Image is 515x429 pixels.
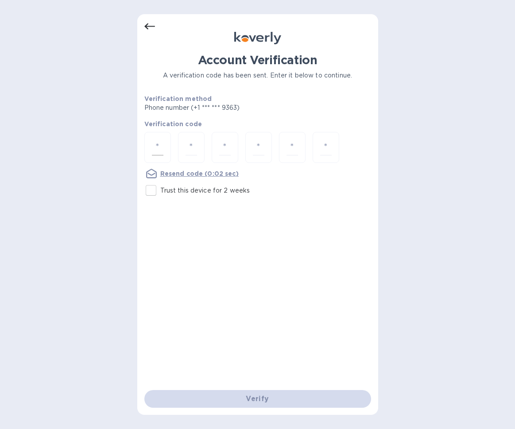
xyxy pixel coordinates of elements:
[144,120,371,128] p: Verification code
[144,95,212,102] b: Verification method
[144,103,308,112] p: Phone number (+1 *** *** 9363)
[160,170,239,177] u: Resend code (0:02 sec)
[144,53,371,67] h1: Account Verification
[144,71,371,80] p: A verification code has been sent. Enter it below to continue.
[160,186,250,195] p: Trust this device for 2 weeks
